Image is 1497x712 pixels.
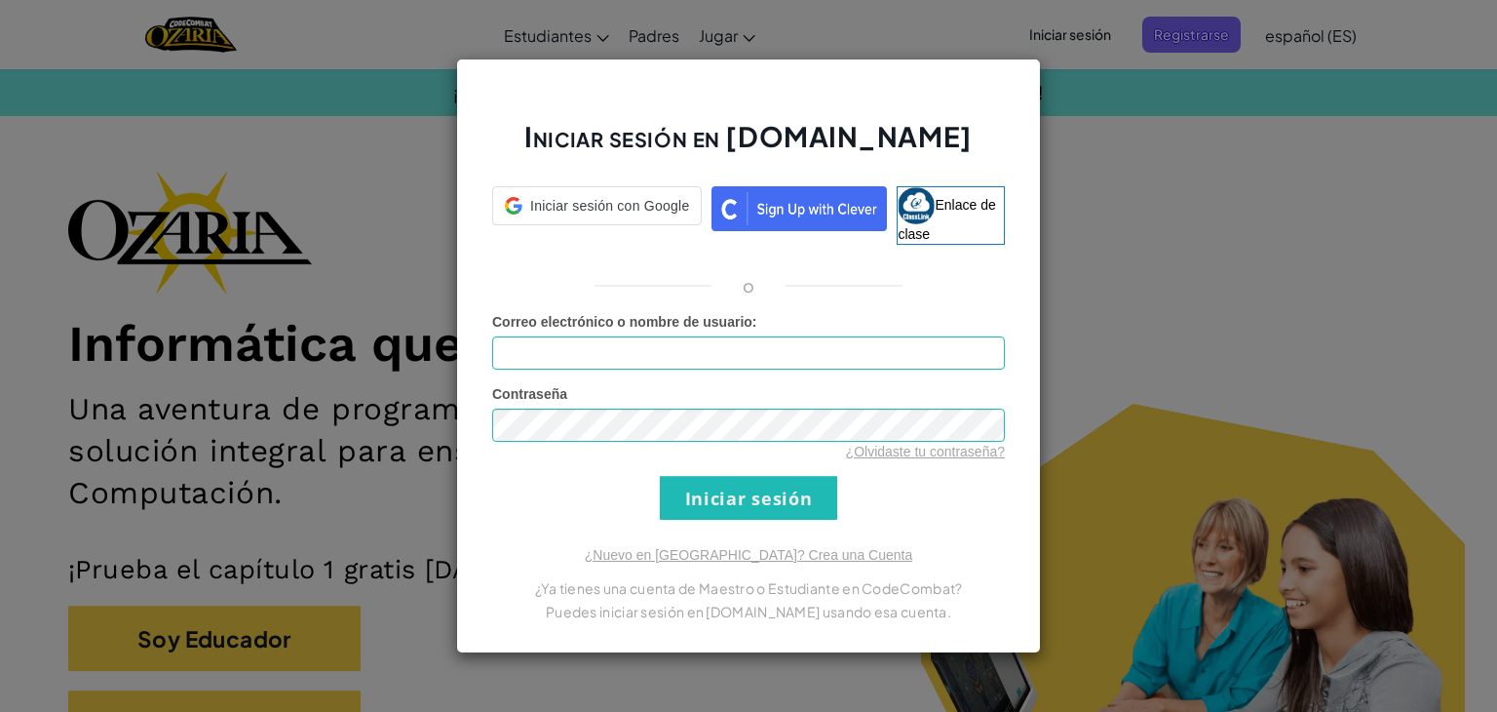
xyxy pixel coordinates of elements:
font: : [752,314,757,330]
font: Puedes iniciar sesión en [DOMAIN_NAME] usando esa cuenta. [546,603,951,620]
a: Iniciar sesión con Google [492,186,702,245]
font: Iniciar sesión con Google [530,198,689,214]
a: ¿Olvidaste tu contraseña? [846,444,1005,459]
font: Enlace de clase [898,197,995,242]
font: Iniciar sesión en [DOMAIN_NAME] [524,119,972,153]
div: Iniciar sesión con Google [492,186,702,225]
font: Contraseña [492,386,567,402]
input: Iniciar sesión [660,476,837,520]
font: ¿Ya tienes una cuenta de Maestro o Estudiante en CodeCombat? [535,579,963,597]
font: Correo electrónico o nombre de usuario [492,314,752,330]
font: o [743,274,754,297]
a: ¿Nuevo en [GEOGRAPHIC_DATA]? Crea una Cuenta [585,547,912,563]
img: clever_sso_button@2x.png [711,186,887,231]
img: classlink-logo-small.png [898,187,935,224]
